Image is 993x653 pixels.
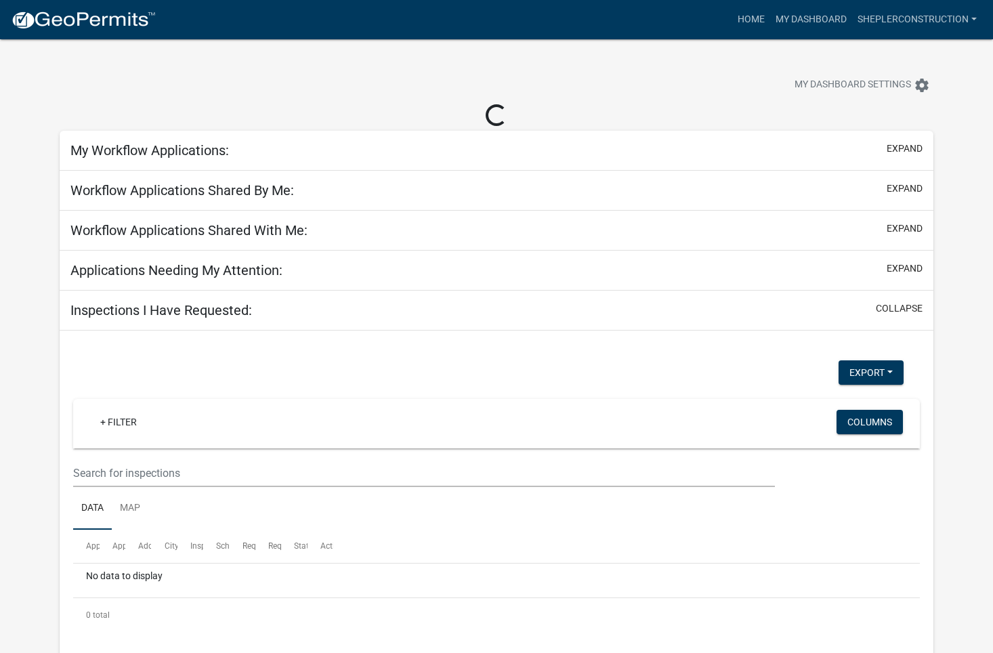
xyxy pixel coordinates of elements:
datatable-header-cell: Application Type [100,530,125,562]
datatable-header-cell: City [151,530,177,562]
span: Requestor Name [242,541,303,551]
h5: Applications Needing My Attention: [70,262,282,278]
span: My Dashboard Settings [795,77,911,93]
button: expand [887,222,923,236]
span: Scheduled Time [216,541,274,551]
div: 0 total [73,598,919,632]
datatable-header-cell: Inspection Type [177,530,203,562]
button: Export [839,360,904,385]
button: collapse [876,301,923,316]
h5: Workflow Applications Shared By Me: [70,182,294,198]
span: Status [294,541,318,551]
datatable-header-cell: Requestor Name [230,530,255,562]
datatable-header-cell: Actions [308,530,333,562]
h5: Inspections I Have Requested: [70,302,252,318]
datatable-header-cell: Scheduled Time [203,530,229,562]
h5: Workflow Applications Shared With Me: [70,222,308,238]
span: Application Type [112,541,174,551]
datatable-header-cell: Application [73,530,99,562]
a: + Filter [89,410,148,434]
button: expand [887,182,923,196]
a: My Dashboard [770,7,852,33]
a: Data [73,487,112,530]
span: Actions [320,541,348,551]
datatable-header-cell: Address [125,530,151,562]
datatable-header-cell: Status [281,530,307,562]
input: Search for inspections [73,459,775,487]
span: Requestor Phone [268,541,331,551]
i: settings [914,77,930,93]
div: No data to display [73,564,919,597]
button: expand [887,142,923,156]
span: Inspection Type [190,541,248,551]
span: Application [86,541,128,551]
span: Address [138,541,168,551]
a: Map [112,487,148,530]
button: Columns [837,410,903,434]
a: sheplerconstruction [852,7,982,33]
button: My Dashboard Settingssettings [784,72,941,98]
a: Home [732,7,770,33]
datatable-header-cell: Requestor Phone [255,530,281,562]
button: expand [887,261,923,276]
span: City [165,541,179,551]
h5: My Workflow Applications: [70,142,229,159]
